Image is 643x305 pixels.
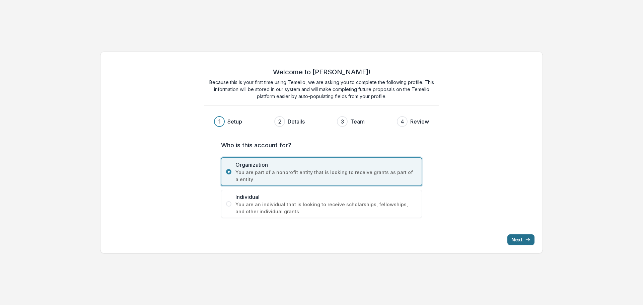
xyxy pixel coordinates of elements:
p: Because this is your first time using Temelio, we are asking you to complete the following profil... [204,79,439,100]
span: Individual [235,193,417,201]
h3: Setup [227,118,242,126]
div: 3 [341,118,344,126]
div: 4 [401,118,404,126]
div: Progress [214,116,429,127]
span: You are an individual that is looking to receive scholarships, fellowships, and other individual ... [235,201,417,215]
h3: Review [410,118,429,126]
label: Who is this account for? [221,141,418,150]
h3: Details [288,118,305,126]
span: Organization [235,161,417,169]
button: Next [507,234,534,245]
h3: Team [350,118,365,126]
span: You are part of a nonprofit entity that is looking to receive grants as part of a entity [235,169,417,183]
div: 1 [218,118,221,126]
h2: Welcome to [PERSON_NAME]! [273,68,370,76]
div: 2 [278,118,281,126]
